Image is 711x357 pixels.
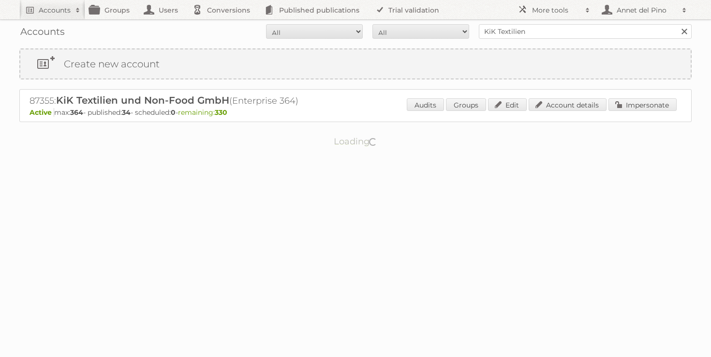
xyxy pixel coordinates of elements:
[70,108,83,117] strong: 364
[30,94,368,107] h2: 87355: (Enterprise 364)
[20,49,691,78] a: Create new account
[407,98,444,111] a: Audits
[488,98,527,111] a: Edit
[446,98,486,111] a: Groups
[529,98,607,111] a: Account details
[30,108,54,117] span: Active
[215,108,227,117] strong: 330
[122,108,131,117] strong: 34
[171,108,176,117] strong: 0
[614,5,677,15] h2: Annet del Pino
[532,5,580,15] h2: More tools
[303,132,408,151] p: Loading
[56,94,229,106] span: KiK Textilien und Non-Food GmbH
[178,108,227,117] span: remaining:
[39,5,71,15] h2: Accounts
[608,98,677,111] a: Impersonate
[30,108,681,117] p: max: - published: - scheduled: -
